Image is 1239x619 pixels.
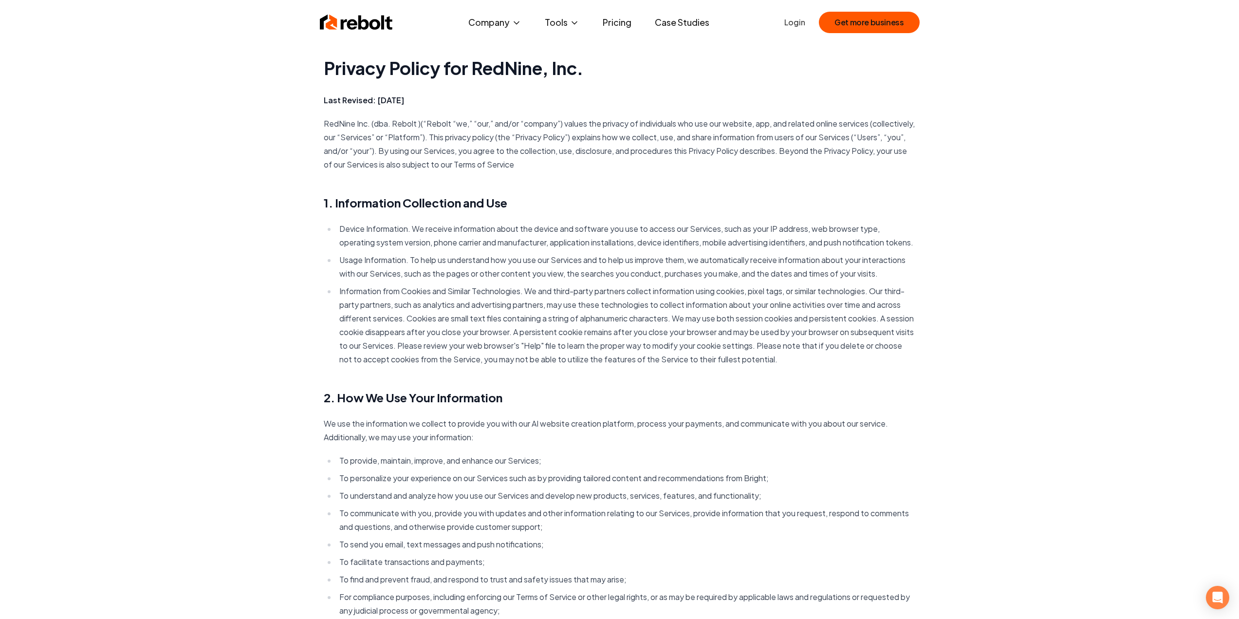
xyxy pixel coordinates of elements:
[324,390,916,405] h2: 2. How We Use Your Information
[336,454,916,468] li: To provide, maintain, improve, and enhance our Services;
[336,573,916,586] li: To find and prevent fraud, and respond to trust and safety issues that may arise;
[324,117,916,171] p: RedNine Inc. (dba. Rebolt )(“Rebolt “we,” “our,” and/or “company”) values the privacy of individu...
[784,17,805,28] a: Login
[336,590,916,618] li: For compliance purposes, including enforcing our Terms of Service or other legal rights, or as ma...
[819,12,919,33] button: Get more business
[595,13,639,32] a: Pricing
[324,95,404,105] strong: Last Revised: [DATE]
[1206,586,1229,609] div: Open Intercom Messenger
[336,471,916,485] li: To personalize your experience on our Services such as by providing tailored content and recommen...
[324,58,916,78] h1: Privacy Policy for RedNine, Inc.
[336,538,916,551] li: To send you email, text messages and push notifications;
[336,506,916,534] li: To communicate with you, provide you with updates and other information relating to our Services,...
[336,253,916,281] li: Usage Information. To help us understand how you use our Services and to help us improve them, we...
[320,13,393,32] img: Rebolt Logo
[336,555,916,569] li: To facilitate transactions and payments;
[336,222,916,249] li: Device Information. We receive information about the device and software you use to access our Se...
[537,13,587,32] button: Tools
[461,13,529,32] button: Company
[336,489,916,503] li: To understand and analyze how you use our Services and develop new products, services, features, ...
[324,195,916,210] h2: 1. Information Collection and Use
[647,13,717,32] a: Case Studies
[336,284,916,366] li: Information from Cookies and Similar Technologies. We and third-party partners collect informatio...
[324,417,916,444] p: We use the information we collect to provide you with our AI website creation platform, process y...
